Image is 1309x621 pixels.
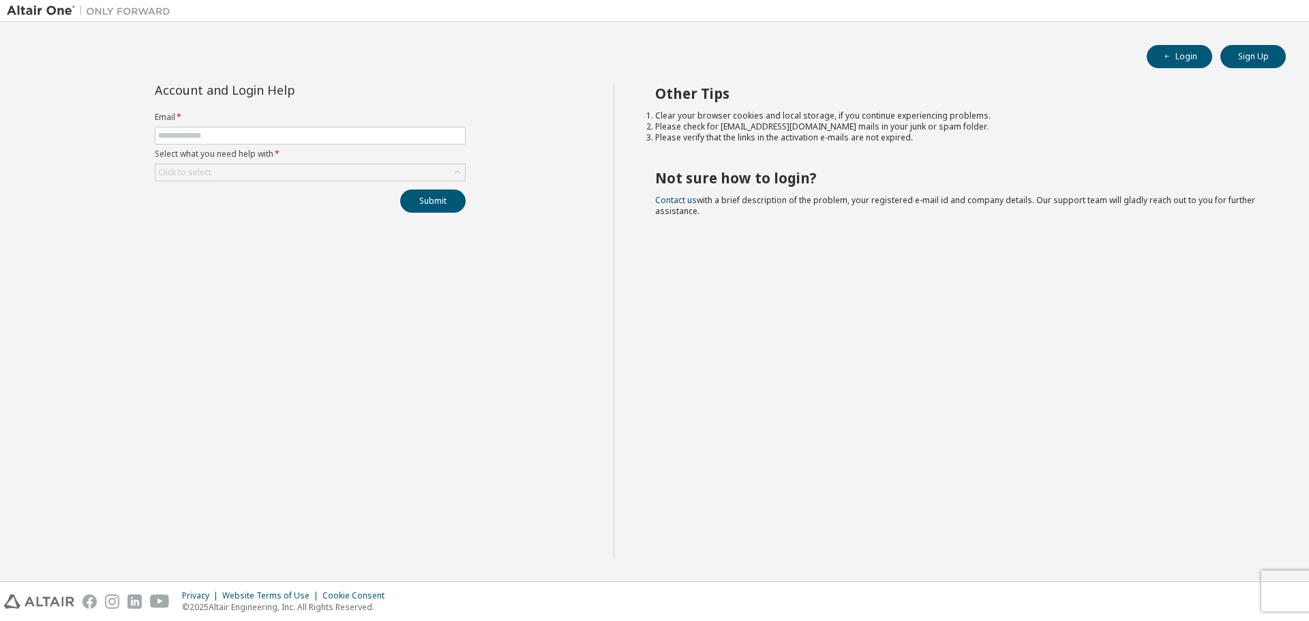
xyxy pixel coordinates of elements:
span: with a brief description of the problem, your registered e-mail id and company details. Our suppo... [655,194,1255,217]
li: Please verify that the links in the activation e-mails are not expired. [655,132,1262,143]
label: Email [155,112,466,123]
button: Sign Up [1220,45,1286,68]
div: Website Terms of Use [222,590,322,601]
div: Click to select [155,164,465,181]
img: youtube.svg [150,594,170,609]
div: Privacy [182,590,222,601]
img: instagram.svg [105,594,119,609]
h2: Other Tips [655,85,1262,102]
a: Contact us [655,194,697,206]
button: Login [1147,45,1212,68]
img: linkedin.svg [127,594,142,609]
img: Altair One [7,4,177,18]
label: Select what you need help with [155,149,466,160]
li: Clear your browser cookies and local storage, if you continue experiencing problems. [655,110,1262,121]
img: facebook.svg [82,594,97,609]
p: © 2025 Altair Engineering, Inc. All Rights Reserved. [182,601,393,613]
div: Account and Login Help [155,85,404,95]
h2: Not sure how to login? [655,169,1262,187]
button: Submit [400,190,466,213]
div: Cookie Consent [322,590,393,601]
img: altair_logo.svg [4,594,74,609]
li: Please check for [EMAIL_ADDRESS][DOMAIN_NAME] mails in your junk or spam folder. [655,121,1262,132]
div: Click to select [158,167,211,178]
